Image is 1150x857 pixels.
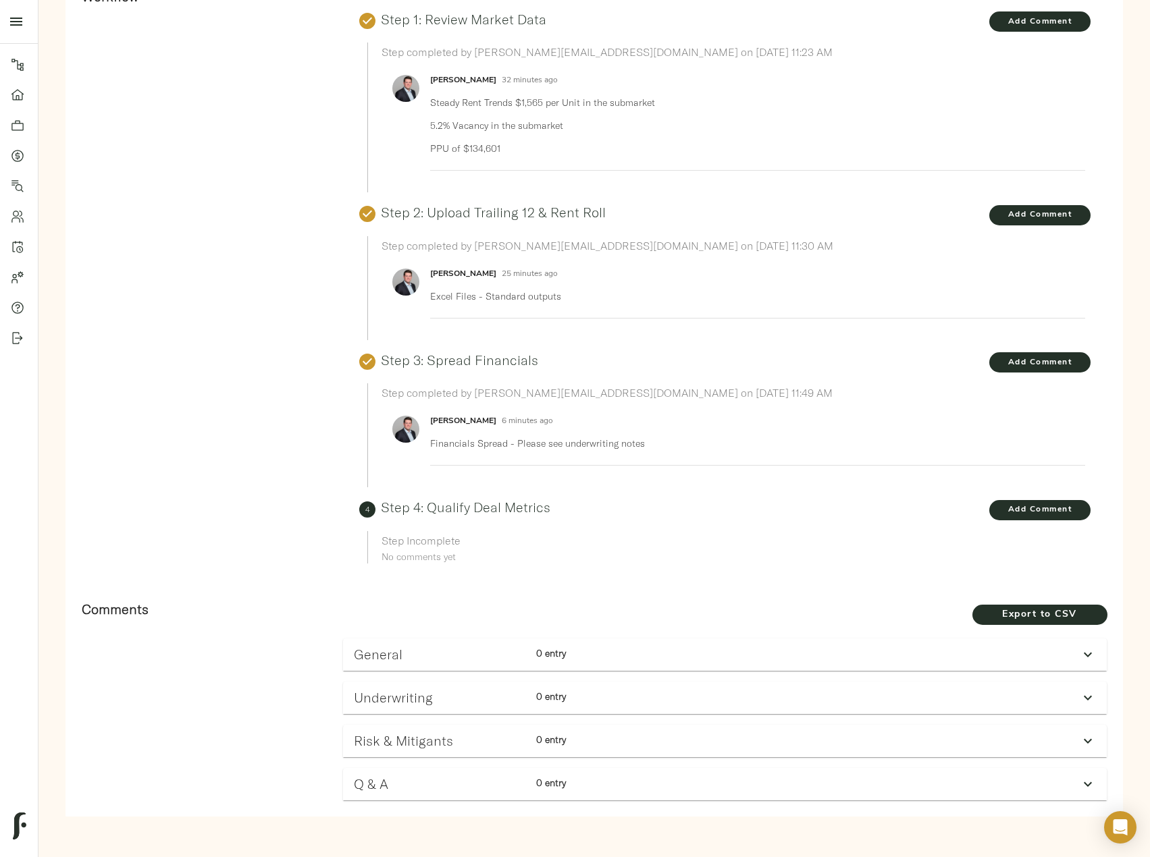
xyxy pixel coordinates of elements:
h3: Risk & Mitigants [354,733,525,748]
h6: Step completed by [PERSON_NAME][EMAIL_ADDRESS][DOMAIN_NAME] on [DATE] 11:23 AM [382,43,1085,61]
h6: Step completed by [PERSON_NAME][EMAIL_ADDRESS][DOMAIN_NAME] on [DATE] 11:49 AM [382,383,1085,402]
strong: 0 entry [536,647,566,659]
strong: 0 entry [536,777,566,789]
a: Step 4: Qualify Deal Metrics [381,499,550,516]
a: Step 3: Spread Financials [381,352,538,368]
h6: Step completed by [PERSON_NAME][EMAIL_ADDRESS][DOMAIN_NAME] on [DATE] 11:30 AM [382,236,1085,255]
span: 6 minutes ago [502,417,553,425]
strong: [PERSON_NAME] [430,417,496,425]
p: Financials Spread - Please see underwriting notes [430,437,1074,450]
button: Add Comment [989,352,1091,372]
div: General0 entry [343,638,1107,671]
span: Add Comment [989,356,1091,370]
button: Add Comment [989,500,1091,520]
strong: [PERSON_NAME] [430,76,496,84]
div: Risk & Mitigants0 entry [343,725,1107,757]
h3: Q & A [354,776,525,792]
p: Excel Files - Standard outputs [430,289,1074,303]
text: 4 [365,504,370,514]
img: ACg8ocIz5g9J6yCiuTqIbLSOf7QS26iXPmlYHhlR4Dia-I2p_gZrFA=s96-c [392,75,419,102]
p: No comments yet [382,550,1085,563]
img: ACg8ocIz5g9J6yCiuTqIbLSOf7QS26iXPmlYHhlR4Dia-I2p_gZrFA=s96-c [392,269,419,296]
a: Step 2: Upload Trailing 12 & Rent Roll [381,204,606,221]
span: Add Comment [989,15,1091,29]
p: 5.2% Vacancy in the submarket [430,119,1074,132]
h3: Underwriting [354,690,525,705]
span: Add Comment [989,208,1091,222]
h6: Step Incomplete [382,531,1085,550]
span: Add Comment [989,503,1091,517]
p: Steady Rent Trends $1,565 per Unit in the submarket [430,96,1074,109]
div: Underwriting0 entry [343,682,1107,714]
img: ACg8ocIz5g9J6yCiuTqIbLSOf7QS26iXPmlYHhlR4Dia-I2p_gZrFA=s96-c [392,416,419,443]
button: Export to CSV [972,605,1107,625]
a: Step 1: Review Market Data [381,11,546,28]
strong: Comments [82,601,149,617]
p: PPU of $134,601 [430,142,1074,155]
strong: 0 entry [536,690,566,702]
span: 32 minutes ago [502,76,558,84]
strong: 0 entry [536,734,566,746]
div: Open Intercom Messenger [1104,811,1136,844]
span: 25 minutes ago [502,270,558,278]
img: logo [13,812,26,839]
h3: General [354,646,525,662]
span: Export to CSV [986,607,1094,624]
button: Add Comment [989,11,1091,32]
div: Q & A0 entry [343,768,1107,800]
button: Add Comment [989,205,1091,225]
strong: [PERSON_NAME] [430,270,496,278]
